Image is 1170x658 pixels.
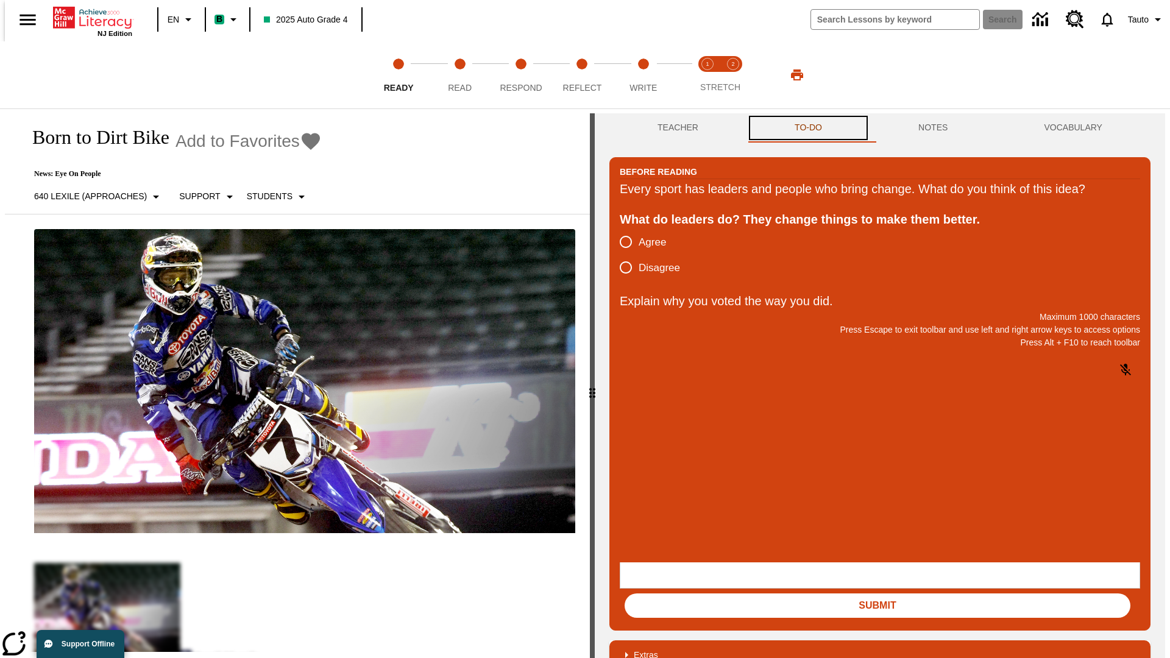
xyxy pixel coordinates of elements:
button: Stretch Read step 1 of 2 [690,41,725,108]
p: News: Eye On People [19,169,322,179]
div: Every sport has leaders and people who bring change. What do you think of this idea? [620,179,1140,199]
p: Students [247,190,292,203]
button: Language: EN, Select a language [162,9,201,30]
img: Motocross racer James Stewart flies through the air on his dirt bike. [34,229,575,534]
button: Profile/Settings [1123,9,1170,30]
button: Select Student [242,186,314,208]
span: Tauto [1128,13,1149,26]
button: NOTES [870,113,996,143]
div: reading [5,113,590,652]
span: STRETCH [700,82,740,92]
button: Teacher [609,113,746,143]
div: Home [53,4,132,37]
span: Reflect [563,83,602,93]
button: Click to activate and allow voice recognition [1111,355,1140,384]
button: Ready step 1 of 5 [363,41,434,108]
a: Resource Center, Will open in new tab [1058,3,1091,36]
span: Support Offline [62,640,115,648]
button: Add to Favorites - Born to Dirt Bike [175,130,322,152]
span: EN [168,13,179,26]
span: Add to Favorites [175,132,300,151]
button: Select Lexile, 640 Lexile (Approaches) [29,186,168,208]
div: What do leaders do? They change things to make them better. [620,210,1140,229]
body: Explain why you voted the way you did. Maximum 1000 characters Press Alt + F10 to reach toolbar P... [5,10,178,21]
a: Notifications [1091,4,1123,35]
span: Ready [384,83,414,93]
a: Data Center [1025,3,1058,37]
p: 640 Lexile (Approaches) [34,190,147,203]
button: Reflect step 4 of 5 [547,41,617,108]
span: Disagree [639,260,680,276]
span: B [216,12,222,27]
button: Print [778,64,817,86]
h1: Born to Dirt Bike [19,126,169,149]
div: Press Enter or Spacebar and then press right and left arrow keys to move the slider [590,113,595,658]
button: TO-DO [746,113,870,143]
button: Respond step 3 of 5 [486,41,556,108]
button: Open side menu [10,2,46,38]
span: Respond [500,83,542,93]
p: Press Alt + F10 to reach toolbar [620,336,1140,349]
span: Read [448,83,472,93]
button: Stretch Respond step 2 of 2 [715,41,751,108]
button: Write step 5 of 5 [608,41,679,108]
p: Maximum 1000 characters [620,311,1140,324]
text: 2 [731,61,734,67]
div: poll [620,229,690,280]
span: Write [629,83,657,93]
button: Support Offline [37,630,124,658]
span: 2025 Auto Grade 4 [264,13,348,26]
h2: Before Reading [620,165,697,179]
button: Scaffolds, Support [174,186,241,208]
input: search field [811,10,979,29]
button: Submit [625,593,1130,618]
p: Explain why you voted the way you did. [620,291,1140,311]
button: Read step 2 of 5 [424,41,495,108]
div: activity [595,113,1165,658]
text: 1 [706,61,709,67]
p: Support [179,190,220,203]
span: NJ Edition [97,30,132,37]
p: Press Escape to exit toolbar and use left and right arrow keys to access options [620,324,1140,336]
span: Agree [639,235,666,250]
div: Instructional Panel Tabs [609,113,1150,143]
button: VOCABULARY [996,113,1150,143]
button: Boost Class color is mint green. Change class color [210,9,246,30]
